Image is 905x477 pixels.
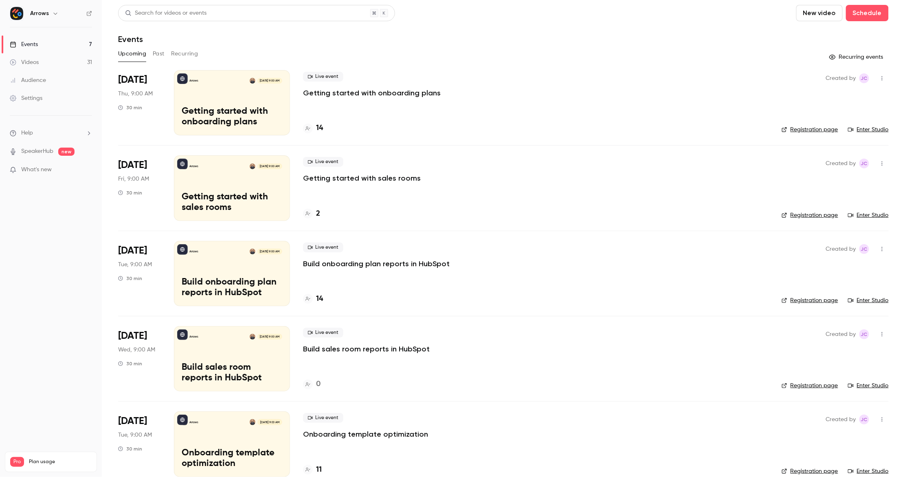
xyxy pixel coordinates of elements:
[859,244,869,254] span: Jamie Carlson
[861,73,868,83] span: JC
[118,73,147,86] span: [DATE]
[861,244,868,254] span: JC
[303,88,441,98] a: Getting started with onboarding plans
[303,72,343,82] span: Live event
[118,244,147,257] span: [DATE]
[174,155,290,221] a: Getting started with sales roomsArrowsShareil Nariman[DATE] 9:00 AMGetting started with sales rooms
[21,129,33,137] span: Help
[250,163,255,169] img: Shareil Nariman
[182,277,282,298] p: Build onboarding plan reports in HubSpot
[303,208,320,219] a: 2
[848,211,889,219] a: Enter Studio
[171,47,198,60] button: Recurring
[118,346,155,354] span: Wed, 9:00 AM
[257,334,282,340] span: [DATE] 9:00 AM
[303,243,343,252] span: Live event
[182,192,282,213] p: Getting started with sales rooms
[250,334,255,340] img: Shareil Nariman
[303,344,430,354] a: Build sales room reports in HubSpot
[118,70,161,135] div: Oct 9 Thu, 9:00 AM (America/Los Angeles)
[826,51,889,64] button: Recurring events
[826,159,856,168] span: Created by
[118,241,161,306] div: Oct 14 Tue, 9:00 AM (America/Los Angeles)
[303,429,428,439] a: Onboarding template optimization
[118,34,143,44] h1: Events
[174,70,290,135] a: Getting started with onboarding plansArrowsShareil Nariman[DATE] 9:00 AMGetting started with onbo...
[182,448,282,469] p: Onboarding template optimization
[316,123,323,134] h4: 14
[250,249,255,254] img: Shareil Nariman
[189,335,198,339] p: Arrows
[316,294,323,305] h4: 14
[846,5,889,21] button: Schedule
[826,244,856,254] span: Created by
[303,464,322,475] a: 11
[316,464,322,475] h4: 11
[118,411,161,477] div: Oct 21 Tue, 9:00 AM (America/Los Angeles)
[848,296,889,305] a: Enter Studio
[303,294,323,305] a: 14
[118,431,152,439] span: Tue, 9:00 AM
[861,415,868,424] span: JC
[257,78,282,84] span: [DATE] 9:00 AM
[316,208,320,219] h4: 2
[250,78,255,84] img: Shareil Nariman
[859,73,869,83] span: Jamie Carlson
[118,90,153,98] span: Thu, 9:00 AM
[21,147,53,156] a: SpeakerHub
[782,296,838,305] a: Registration page
[257,163,282,169] span: [DATE] 9:00 AM
[303,259,450,269] a: Build onboarding plan reports in HubSpot
[118,175,149,183] span: Fri, 9:00 AM
[303,173,421,183] a: Getting started with sales rooms
[118,104,142,111] div: 30 min
[10,94,42,102] div: Settings
[153,47,165,60] button: Past
[10,76,46,84] div: Audience
[859,159,869,168] span: Jamie Carlson
[250,419,255,425] img: Shareil Nariman
[303,413,343,423] span: Live event
[189,164,198,168] p: Arrows
[782,126,838,134] a: Registration page
[848,467,889,475] a: Enter Studio
[118,360,142,367] div: 30 min
[118,159,147,172] span: [DATE]
[182,362,282,384] p: Build sales room reports in HubSpot
[257,249,282,254] span: [DATE] 9:00 AM
[826,329,856,339] span: Created by
[826,415,856,424] span: Created by
[782,467,838,475] a: Registration page
[859,329,869,339] span: Jamie Carlson
[303,379,321,390] a: 0
[303,157,343,167] span: Live event
[118,275,142,282] div: 30 min
[189,420,198,424] p: Arrows
[125,9,206,18] div: Search for videos or events
[10,457,24,467] span: Pro
[859,415,869,424] span: Jamie Carlson
[118,415,147,428] span: [DATE]
[10,7,23,20] img: Arrows
[182,106,282,128] p: Getting started with onboarding plans
[10,58,39,66] div: Videos
[21,166,52,174] span: What's new
[782,211,838,219] a: Registration page
[316,379,321,390] h4: 0
[118,155,161,221] div: Oct 10 Fri, 9:00 AM (America/Los Angeles)
[10,129,92,137] li: help-dropdown-opener
[118,329,147,342] span: [DATE]
[118,261,152,269] span: Tue, 9:00 AM
[118,326,161,391] div: Oct 15 Wed, 9:00 AM (America/Los Angeles)
[826,73,856,83] span: Created by
[861,159,868,168] span: JC
[118,47,146,60] button: Upcoming
[189,250,198,254] p: Arrows
[174,241,290,306] a: Build onboarding plan reports in HubSpotArrowsShareil Nariman[DATE] 9:00 AMBuild onboarding plan ...
[782,382,838,390] a: Registration page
